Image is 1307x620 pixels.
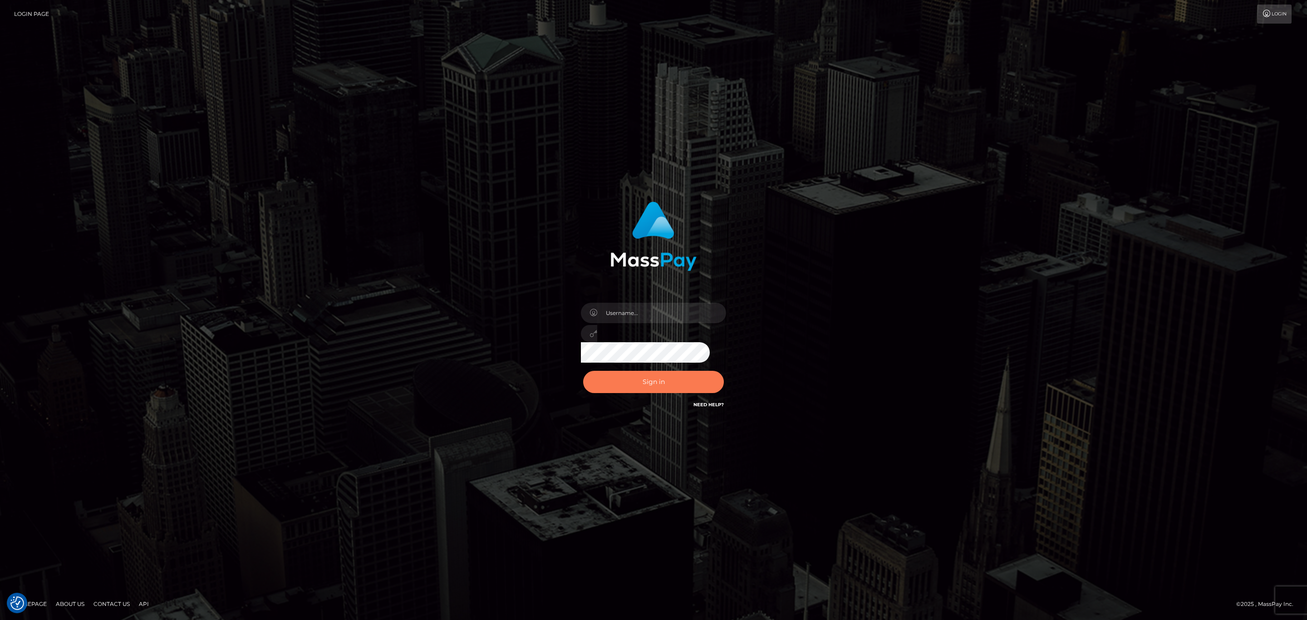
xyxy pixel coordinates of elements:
a: Login [1257,5,1292,24]
button: Sign in [583,371,724,393]
a: API [135,597,152,611]
div: © 2025 , MassPay Inc. [1236,599,1300,609]
input: Username... [597,303,726,323]
a: Login Page [14,5,49,24]
img: MassPay Login [610,202,697,271]
a: Need Help? [693,402,724,408]
a: Homepage [10,597,50,611]
button: Consent Preferences [10,596,24,610]
a: Contact Us [90,597,133,611]
a: About Us [52,597,88,611]
img: Revisit consent button [10,596,24,610]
